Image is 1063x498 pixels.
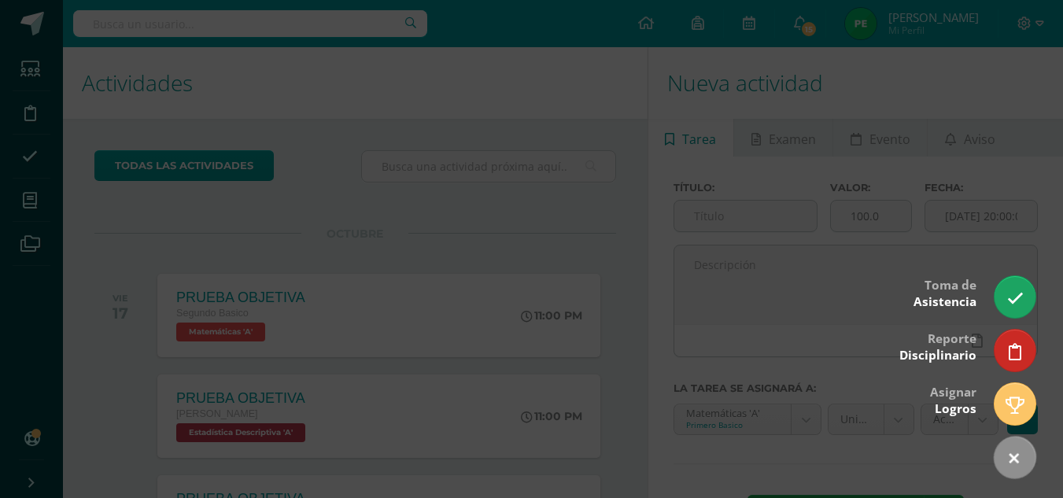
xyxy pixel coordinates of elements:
[914,267,976,318] div: Toma de
[914,293,976,310] span: Asistencia
[935,400,976,417] span: Logros
[899,347,976,363] span: Disciplinario
[899,320,976,371] div: Reporte
[930,374,976,425] div: Asignar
